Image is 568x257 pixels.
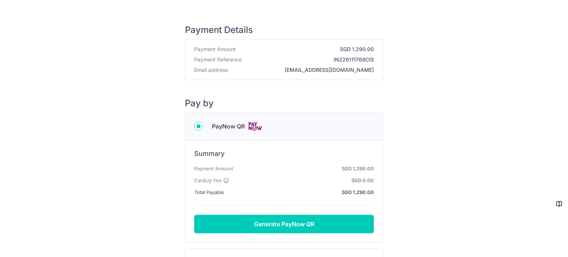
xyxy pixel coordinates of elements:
[239,46,374,53] strong: SGD 1,290.00
[245,56,374,63] strong: IN226111769CIS
[185,98,383,109] h5: Pay by
[194,149,374,158] h6: Summary
[236,164,374,173] strong: SGD 1,290.00
[232,176,374,185] strong: SGD 0.00
[194,164,233,173] span: Payment Amount
[185,24,383,36] h5: Payment Details
[212,122,245,131] span: PayNow QR
[227,188,374,197] strong: SGD 1,290.00
[248,122,263,131] img: Cards logo
[194,215,374,233] button: Generate PayNow QR
[231,66,374,74] strong: [EMAIL_ADDRESS][DOMAIN_NAME]
[194,122,374,131] div: PayNow QR Cards logo
[194,176,222,185] span: CardUp Fee
[194,66,228,74] span: Email address
[194,188,224,197] span: Total Payable
[194,56,242,63] span: Payment Reference
[194,46,236,53] span: Payment Amount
